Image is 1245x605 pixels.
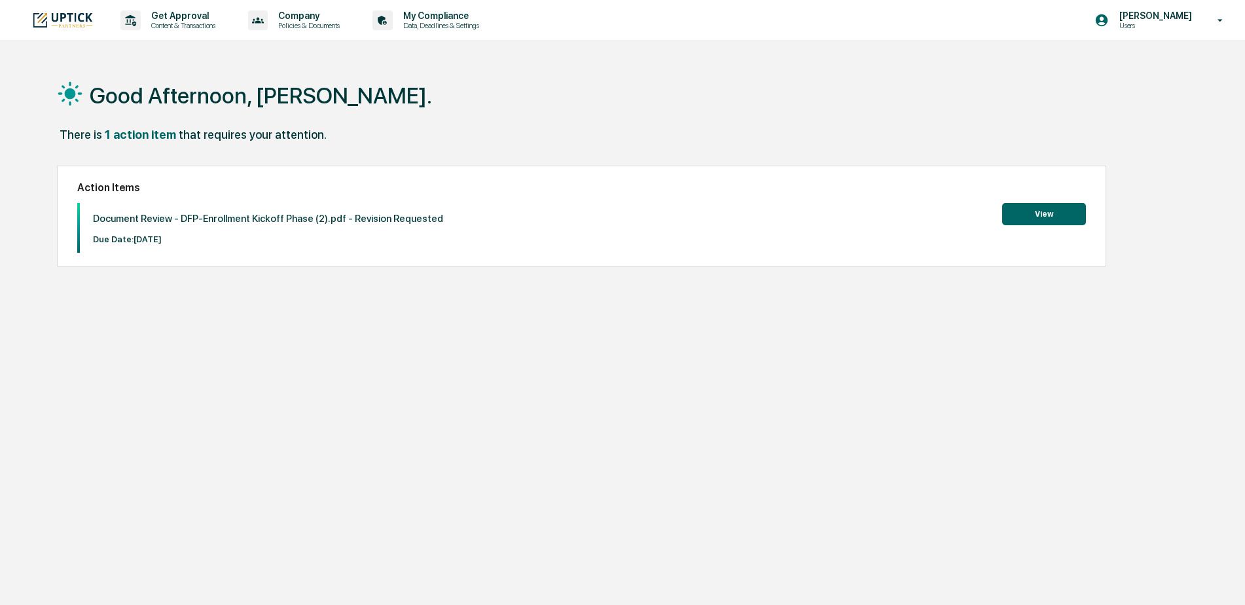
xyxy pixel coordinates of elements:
[1109,21,1199,30] p: Users
[268,21,346,30] p: Policies & Documents
[1002,207,1086,219] a: View
[105,128,176,141] div: 1 action item
[90,82,432,109] h1: Good Afternoon, [PERSON_NAME].
[60,128,102,141] div: There is
[179,128,327,141] div: that requires your attention.
[393,10,486,21] p: My Compliance
[93,213,443,225] p: Document Review - DFP-Enrollment Kickoff Phase (2).pdf - Revision Requested
[77,181,1086,194] h2: Action Items
[268,10,346,21] p: Company
[141,10,222,21] p: Get Approval
[141,21,222,30] p: Content & Transactions
[31,11,94,29] img: logo
[93,234,443,244] p: Due Date: [DATE]
[1002,203,1086,225] button: View
[1109,10,1199,21] p: [PERSON_NAME]
[393,21,486,30] p: Data, Deadlines & Settings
